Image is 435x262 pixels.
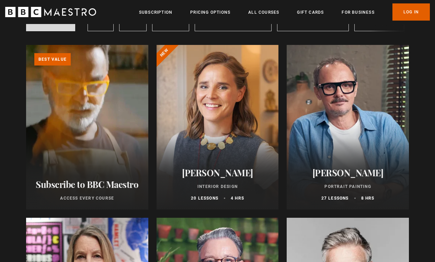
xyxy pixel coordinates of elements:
[295,167,401,178] h2: [PERSON_NAME]
[5,7,96,17] svg: BBC Maestro
[297,9,324,16] a: Gift Cards
[361,195,375,201] p: 8 hrs
[287,45,409,210] a: [PERSON_NAME] Portrait Painting 27 lessons 8 hrs
[191,195,218,201] p: 20 lessons
[165,167,271,178] h2: [PERSON_NAME]
[295,183,401,190] p: Portrait Painting
[342,9,374,16] a: For business
[139,3,430,21] nav: Primary
[248,9,279,16] a: All Courses
[231,195,244,201] p: 4 hrs
[165,183,271,190] p: Interior Design
[34,53,71,65] p: Best value
[392,3,430,21] a: Log In
[321,195,349,201] p: 27 lessons
[157,45,279,210] a: [PERSON_NAME] Interior Design 20 lessons 4 hrs New
[190,9,230,16] a: Pricing Options
[139,9,172,16] a: Subscription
